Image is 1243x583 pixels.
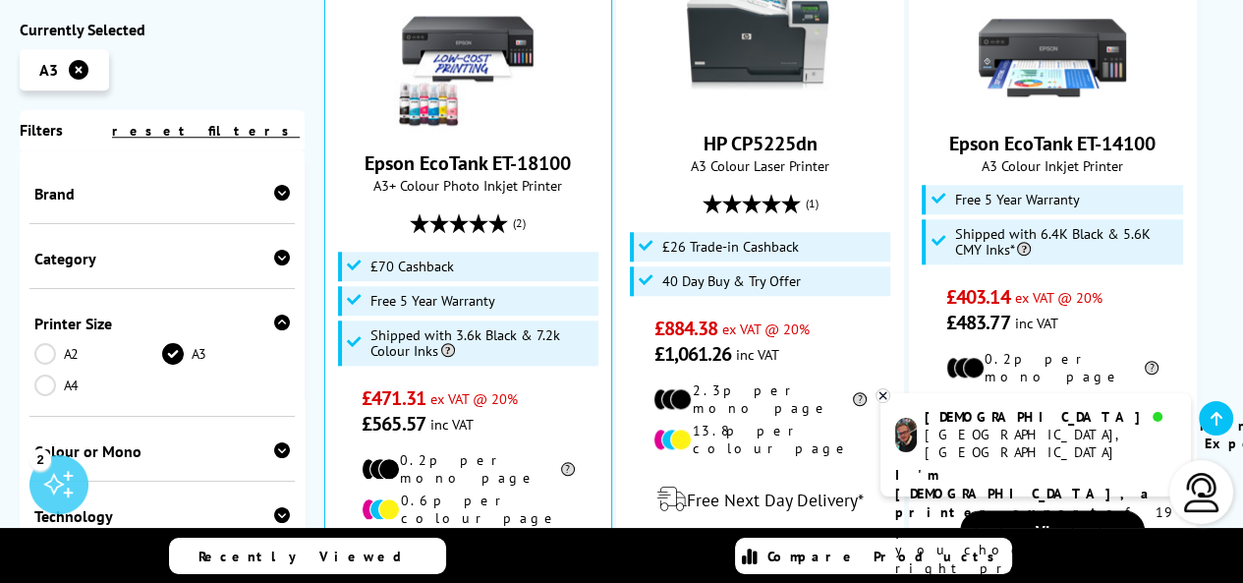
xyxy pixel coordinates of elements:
div: 2 [29,448,51,470]
img: user-headset-light.svg [1182,473,1221,512]
span: Free 5 Year Warranty [954,192,1079,207]
a: reset filters [112,122,300,140]
span: £1,061.26 [653,341,731,367]
li: 13.8p per colour page [653,422,867,457]
span: A3 Colour Inkjet Printer [920,156,1186,175]
span: ex VAT @ 20% [1015,288,1102,307]
a: Recently Viewed [169,538,446,574]
p: of 19 years! I can help you choose the right product [895,466,1176,578]
span: £471.31 [362,385,425,411]
a: A2 [34,343,162,365]
span: (2) [513,204,526,242]
a: HP CP5225dn [687,95,834,115]
a: Epson EcoTank ET-18100 [365,150,571,176]
span: £565.57 [362,411,425,437]
span: A3 Colour Laser Printer [627,156,893,175]
div: [GEOGRAPHIC_DATA], [GEOGRAPHIC_DATA] [925,426,1175,461]
span: Compare Products [767,548,1005,565]
div: modal_delivery [627,472,893,527]
img: chris-livechat.png [895,418,917,452]
span: £403.14 [946,284,1010,310]
span: Filters [20,120,63,140]
a: Compare Products [735,538,1012,574]
span: 40 Day Buy & Try Offer [662,273,801,289]
span: inc VAT [736,345,779,364]
li: 0.6p per colour page [362,492,575,527]
span: £26 Trade-in Cashback [662,239,799,255]
span: inc VAT [430,415,474,434]
span: ex VAT @ 20% [722,320,810,338]
span: Shipped with 6.4K Black & 5.6K CMY Inks* [954,226,1177,258]
span: £483.77 [946,310,1010,335]
a: Epson EcoTank ET-14100 [949,131,1156,156]
a: A3 [162,343,290,365]
li: 0.2p per mono page [946,350,1159,385]
span: ex VAT @ 20% [430,389,518,408]
div: Technology [34,506,290,526]
span: Shipped with 3.6k Black & 7.2k Colour Inks [370,327,593,359]
div: Colour or Mono [34,441,290,461]
a: HP CP5225dn [704,131,818,156]
li: 2.3p per mono page [653,381,867,417]
li: 0.2p per mono page [362,451,575,487]
a: Epson EcoTank ET-14100 [979,95,1126,115]
div: [DEMOGRAPHIC_DATA] [925,408,1175,426]
li: 0.6p per colour page [946,390,1159,426]
span: A3 [39,60,58,80]
span: inc VAT [1015,314,1058,332]
b: I'm [DEMOGRAPHIC_DATA], a printer expert [895,466,1155,521]
a: A4 [34,375,162,396]
span: £70 Cashback [370,259,454,274]
span: Free 5 Year Warranty [370,293,495,309]
div: Category [34,249,290,268]
a: Epson EcoTank ET-18100 [394,115,541,135]
span: A3+ Colour Photo Inkjet Printer [335,176,601,195]
span: £884.38 [653,316,717,341]
div: Brand [34,184,290,204]
div: Currently Selected [20,20,305,39]
span: (1) [806,185,819,222]
span: Recently Viewed [198,548,422,565]
div: Printer Size [34,314,290,333]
